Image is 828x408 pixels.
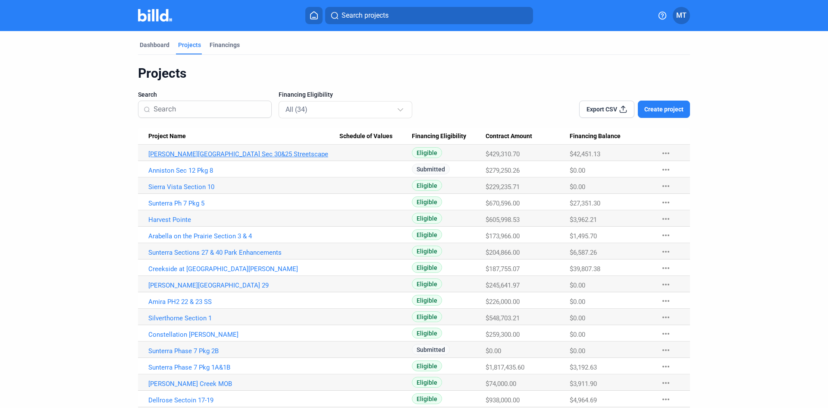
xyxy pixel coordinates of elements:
[210,41,240,49] div: Financings
[138,65,690,82] div: Projects
[661,247,671,257] mat-icon: more_horiz
[148,265,339,273] a: Creekside at [GEOGRAPHIC_DATA][PERSON_NAME]
[138,90,157,99] span: Search
[412,393,442,404] span: Eligible
[570,216,597,224] span: $3,962.21
[148,396,339,404] a: Dellrose Sectoin 17-19
[661,197,671,208] mat-icon: more_horiz
[570,150,600,158] span: $42,451.13
[486,249,520,256] span: $204,866.00
[412,377,442,388] span: Eligible
[285,105,307,114] mat-select-trigger: All (34)
[148,216,339,224] a: Harvest Pointe
[148,249,339,256] a: Sunterra Sections 27 & 40 Park Enhancements
[412,246,442,256] span: Eligible
[570,314,585,322] span: $0.00
[486,199,520,207] span: $670,596.00
[412,344,450,355] span: Submitted
[570,183,585,191] span: $0.00
[661,263,671,273] mat-icon: more_horiz
[412,311,442,322] span: Eligible
[148,133,186,140] span: Project Name
[486,331,520,338] span: $259,300.00
[486,281,520,289] span: $245,641.97
[570,396,597,404] span: $4,964.69
[412,180,442,191] span: Eligible
[570,380,597,388] span: $3,911.90
[412,147,442,158] span: Eligible
[412,295,442,306] span: Eligible
[570,133,621,140] span: Financing Balance
[178,41,201,49] div: Projects
[148,183,339,191] a: Sierra Vista Section 10
[486,314,520,322] span: $548,703.21
[661,148,671,158] mat-icon: more_horiz
[138,9,172,22] img: Billd Company Logo
[148,347,339,355] a: Sunterra Phase 7 Pkg 2B
[339,133,392,140] span: Schedule of Values
[661,279,671,290] mat-icon: more_horiz
[412,361,442,371] span: Eligible
[661,394,671,405] mat-icon: more_horiz
[486,216,520,224] span: $605,998.53
[148,199,339,207] a: Sunterra Ph 7 Pkg 5
[570,232,597,240] span: $1,495.70
[486,133,532,140] span: Contract Amount
[661,214,671,224] mat-icon: more_horiz
[412,133,466,140] span: Financing Eligibility
[661,329,671,339] mat-icon: more_horiz
[570,249,597,256] span: $6,587.26
[486,380,516,388] span: $74,000.00
[412,278,442,289] span: Eligible
[676,10,687,21] span: MT
[412,262,442,273] span: Eligible
[570,265,600,273] span: $39,807.38
[486,150,520,158] span: $429,310.70
[661,230,671,240] mat-icon: more_horiz
[570,281,585,289] span: $0.00
[570,347,585,355] span: $0.00
[486,232,520,240] span: $173,966.00
[412,229,442,240] span: Eligible
[148,281,339,289] a: [PERSON_NAME][GEOGRAPHIC_DATA] 29
[148,150,339,158] a: [PERSON_NAME][GEOGRAPHIC_DATA] Sec 30&25 Streetscape
[148,380,339,388] a: [PERSON_NAME] Creek MOB
[661,312,671,323] mat-icon: more_horiz
[486,167,520,174] span: $279,250.26
[486,183,520,191] span: $229,235.71
[661,296,671,306] mat-icon: more_horiz
[661,345,671,355] mat-icon: more_horiz
[412,164,450,174] span: Submitted
[342,10,389,21] span: Search projects
[570,364,597,371] span: $3,192.63
[486,396,520,404] span: $938,000.00
[148,314,339,322] a: Silverthorne Section 1
[279,90,333,99] span: Financing Eligibility
[148,232,339,240] a: Arabella on the Prairie Section 3 & 4
[486,347,501,355] span: $0.00
[412,196,442,207] span: Eligible
[486,265,520,273] span: $187,755.07
[412,213,442,224] span: Eligible
[570,167,585,174] span: $0.00
[154,100,266,118] input: Search
[148,331,339,338] a: Constellation [PERSON_NAME]
[570,199,600,207] span: $27,351.30
[661,378,671,388] mat-icon: more_horiz
[148,364,339,371] a: Sunterra Phase 7 Pkg 1A&1B
[661,164,671,175] mat-icon: more_horiz
[661,361,671,372] mat-icon: more_horiz
[412,328,442,338] span: Eligible
[486,298,520,306] span: $226,000.00
[586,105,617,114] span: Export CSV
[644,105,684,114] span: Create project
[570,298,585,306] span: $0.00
[140,41,169,49] div: Dashboard
[148,298,339,306] a: Amira PH2 22 & 23 SS
[661,181,671,191] mat-icon: more_horiz
[486,364,524,371] span: $1,817,435.60
[148,167,339,174] a: Anniston Sec 12 Pkg 8
[570,331,585,338] span: $0.00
